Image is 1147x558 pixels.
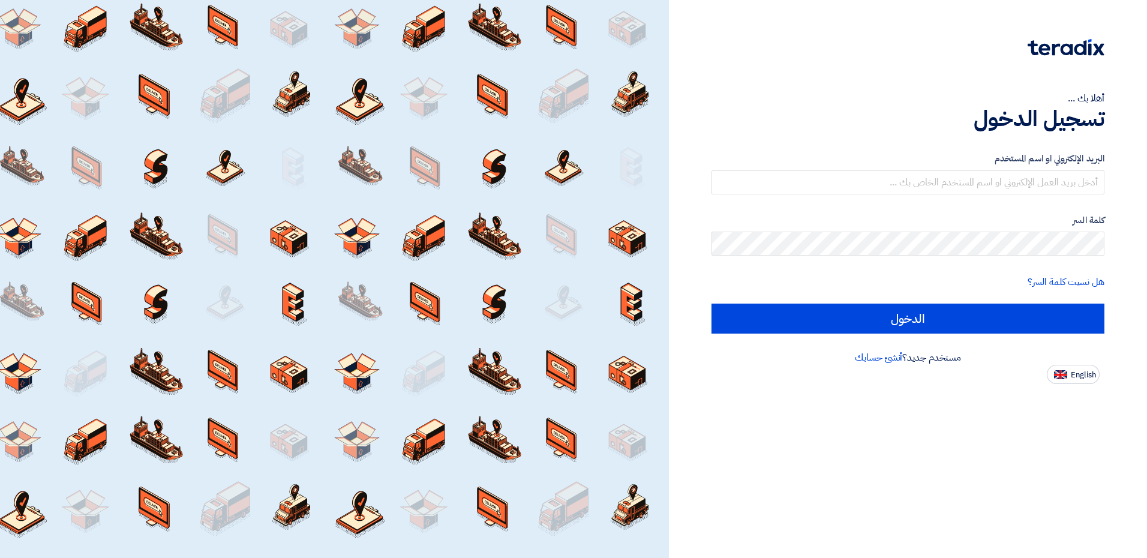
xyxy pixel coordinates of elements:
[1028,275,1104,289] a: هل نسيت كلمة السر؟
[855,350,902,365] a: أنشئ حسابك
[711,91,1104,106] div: أهلا بك ...
[711,304,1104,334] input: الدخول
[711,350,1104,365] div: مستخدم جديد؟
[711,152,1104,166] label: البريد الإلكتروني او اسم المستخدم
[711,214,1104,227] label: كلمة السر
[1028,39,1104,56] img: Teradix logo
[1071,371,1096,379] span: English
[1047,365,1100,384] button: English
[711,106,1104,132] h1: تسجيل الدخول
[1054,370,1067,379] img: en-US.png
[711,170,1104,194] input: أدخل بريد العمل الإلكتروني او اسم المستخدم الخاص بك ...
